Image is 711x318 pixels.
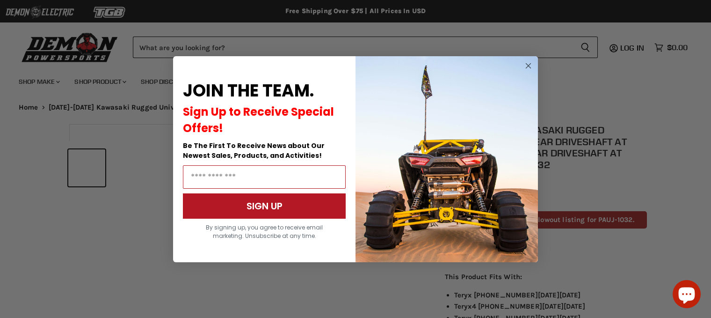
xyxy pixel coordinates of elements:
span: Sign Up to Receive Special Offers! [183,104,334,136]
span: Be The First To Receive News about Our Newest Sales, Products, and Activities! [183,141,325,160]
input: Email Address [183,165,346,189]
span: By signing up, you agree to receive email marketing. Unsubscribe at any time. [206,223,323,240]
button: SIGN UP [183,193,346,219]
img: a9095488-b6e7-41ba-879d-588abfab540b.jpeg [355,56,538,262]
span: JOIN THE TEAM. [183,79,314,103]
inbox-online-store-chat: Shopify online store chat [670,280,704,311]
button: Close dialog [522,60,534,72]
